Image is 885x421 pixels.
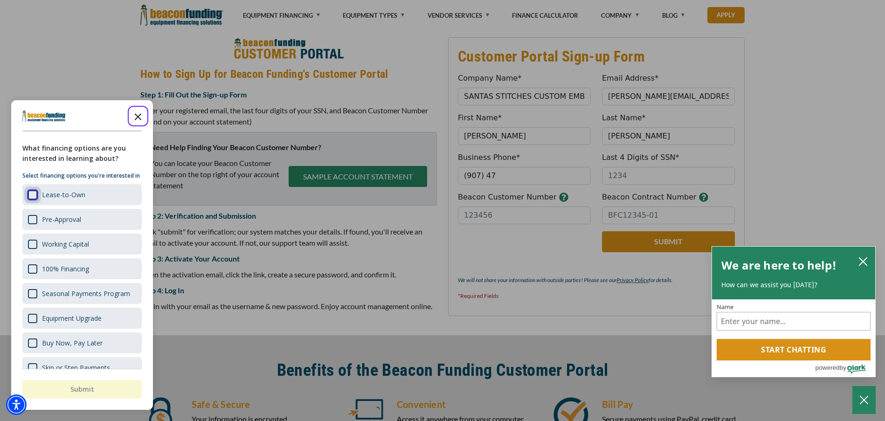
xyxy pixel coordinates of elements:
input: Name [717,312,871,331]
div: Pre-Approval [42,215,81,224]
div: Seasonal Payments Program [42,289,130,298]
div: Buy Now, Pay Later [22,332,142,353]
div: Working Capital [42,240,89,248]
img: Company logo [22,110,66,122]
label: Name [717,304,871,310]
button: Close the survey [129,107,147,125]
div: Pre-Approval [22,209,142,230]
div: Accessibility Menu [6,394,27,415]
div: Skip or Step Payments [42,363,110,372]
div: Working Capital [22,234,142,255]
div: What financing options are you interested in learning about? [22,143,142,164]
div: Lease-to-Own [22,184,142,205]
div: Skip or Step Payments [22,357,142,378]
h2: We are here to help! [721,256,837,275]
div: Survey [11,100,153,410]
div: Lease-to-Own [42,190,85,199]
div: Equipment Upgrade [42,314,102,323]
div: olark chatbox [712,246,876,378]
div: Equipment Upgrade [22,308,142,329]
span: powered [815,362,839,373]
a: Powered by Olark [815,361,875,377]
button: Submit [22,380,142,399]
span: by [840,362,846,373]
button: close chatbox [856,255,871,268]
div: Buy Now, Pay Later [42,338,103,347]
div: Seasonal Payments Program [22,283,142,304]
div: 100% Financing [42,264,89,273]
button: Start chatting [717,339,871,360]
div: 100% Financing [22,258,142,279]
button: Close Chatbox [852,386,876,414]
p: Select financing options you're interested in [22,171,142,180]
p: How can we assist you [DATE]? [721,280,866,290]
